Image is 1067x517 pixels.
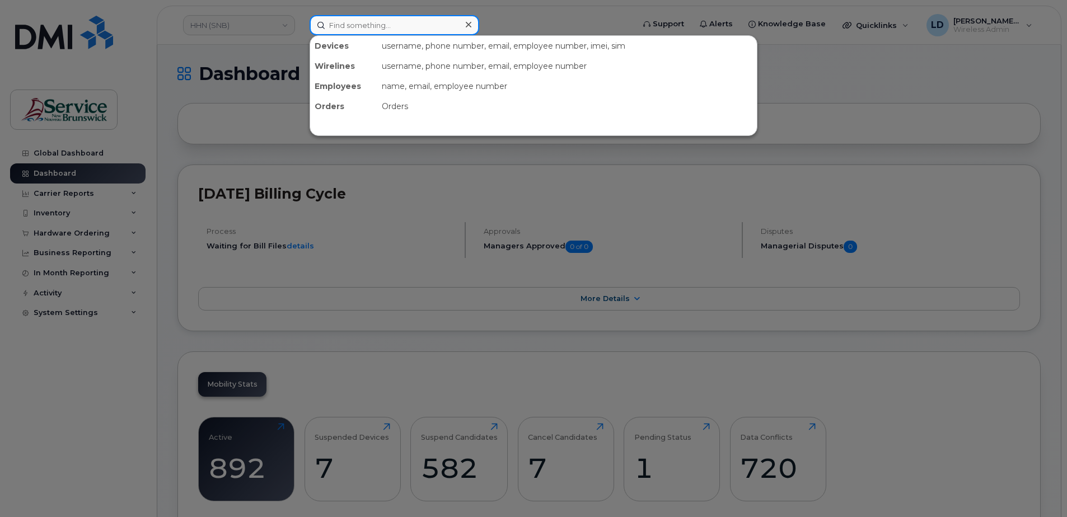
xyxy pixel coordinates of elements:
div: Employees [310,76,377,96]
div: username, phone number, email, employee number, imei, sim [377,36,757,56]
div: Orders [310,96,377,116]
div: name, email, employee number [377,76,757,96]
div: Orders [377,96,757,116]
div: username, phone number, email, employee number [377,56,757,76]
div: Wirelines [310,56,377,76]
div: Devices [310,36,377,56]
